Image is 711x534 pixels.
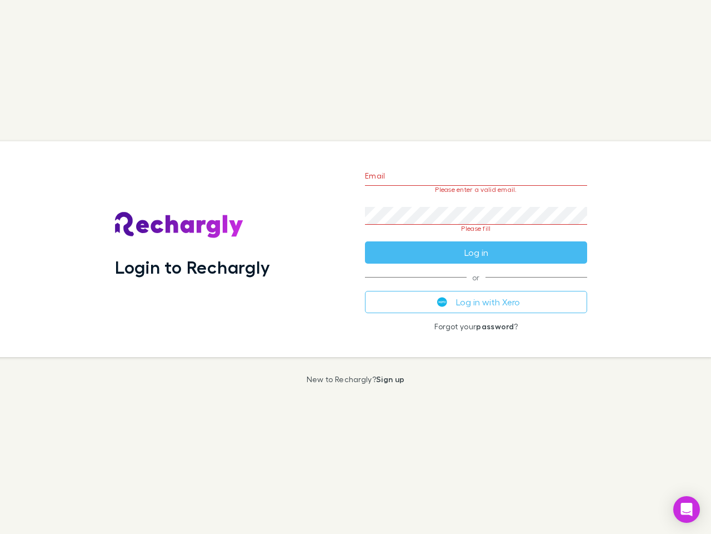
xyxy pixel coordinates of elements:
a: Sign up [376,374,404,384]
p: Please enter a valid email. [365,186,587,194]
button: Log in with Xero [365,291,587,313]
button: Log in [365,241,587,264]
p: Forgot your ? [365,322,587,331]
img: Xero's logo [437,297,447,307]
div: Open Intercom Messenger [673,496,700,523]
p: Please fill [365,225,587,233]
p: New to Rechargly? [307,375,405,384]
h1: Login to Rechargly [115,256,270,278]
a: password [476,322,514,331]
img: Rechargly's Logo [115,212,244,239]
